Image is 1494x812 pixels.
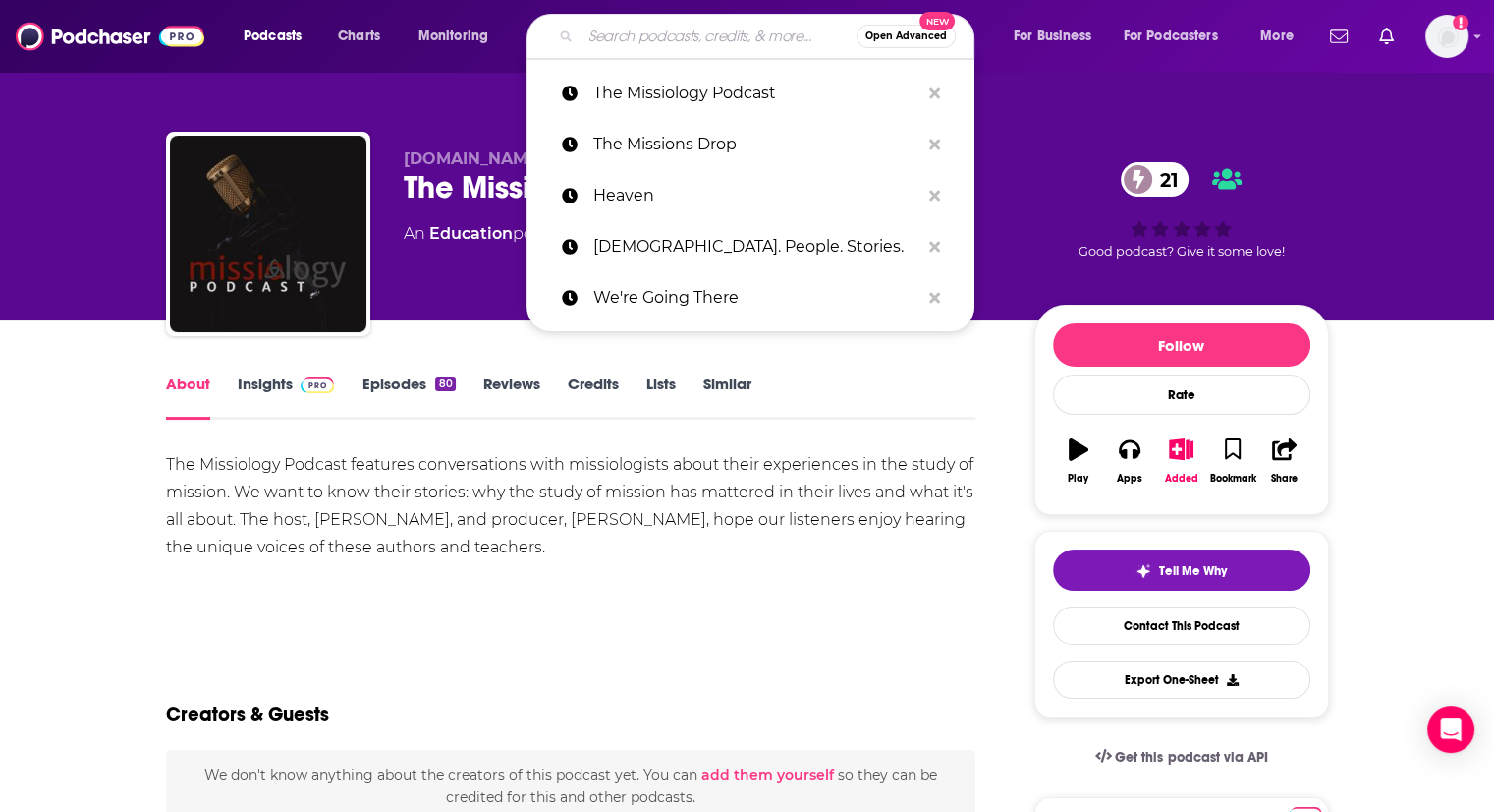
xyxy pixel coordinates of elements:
a: The Missiology Podcast [526,68,974,119]
span: Podcasts [244,23,302,50]
button: Play [1053,426,1104,496]
button: open menu [230,21,327,52]
a: About [166,375,210,420]
a: Charts [325,21,392,52]
a: Credits [568,375,619,420]
div: Share [1271,473,1298,485]
a: [DEMOGRAPHIC_DATA]. People. Stories. [526,221,974,272]
button: Open AdvancedNew [857,25,956,48]
a: The Missions Drop [526,119,974,170]
p: Heaven [593,170,919,221]
a: Education [429,224,513,243]
img: The Missiology Podcast [170,136,366,332]
p: The Missions Drop [593,119,919,170]
button: Bookmark [1207,426,1258,496]
span: Monitoring [418,23,488,50]
button: open menu [1000,21,1116,52]
button: add them yourself [701,767,834,783]
p: God. People. Stories. [593,221,919,272]
div: 80 [435,377,455,391]
a: Similar [703,375,751,420]
p: We're Going There [593,272,919,323]
img: Podchaser - Follow, Share and Rate Podcasts [16,18,204,55]
span: We don't know anything about the creators of this podcast yet . You can so they can be credited f... [204,766,937,805]
img: tell me why sparkle [1135,563,1151,579]
div: Rate [1053,375,1310,415]
a: Reviews [483,375,540,420]
div: An podcast [404,222,576,246]
a: We're Going There [526,272,974,323]
span: New [919,12,955,30]
div: Apps [1117,473,1142,485]
a: Show notifications dropdown [1322,20,1356,53]
span: Get this podcast via API [1115,749,1267,766]
span: Tell Me Why [1159,563,1227,579]
svg: Add a profile image [1453,15,1468,30]
h2: Creators & Guests [166,702,329,726]
span: For Business [1014,23,1091,50]
a: Episodes80 [361,375,455,420]
span: Charts [338,23,380,50]
img: Podchaser Pro [301,377,335,393]
span: 21 [1140,162,1189,197]
div: The Missiology Podcast features conversations with missiologists about their experiences in the s... [166,451,976,561]
span: Open Advanced [865,31,947,41]
button: Show profile menu [1425,15,1468,58]
button: Export One-Sheet [1053,661,1310,699]
button: Share [1258,426,1309,496]
div: Search podcasts, credits, & more... [545,14,993,59]
button: tell me why sparkleTell Me Why [1053,550,1310,591]
a: Show notifications dropdown [1371,20,1402,53]
a: Contact This Podcast [1053,607,1310,645]
a: Heaven [526,170,974,221]
button: Added [1155,426,1206,496]
span: Logged in as Lydia_Gustafson [1425,15,1468,58]
span: [DOMAIN_NAME] [404,149,544,168]
p: The Missiology Podcast [593,68,919,119]
span: More [1260,23,1294,50]
span: Good podcast? Give it some love! [1079,244,1285,259]
a: 21 [1121,162,1189,197]
div: Open Intercom Messenger [1427,706,1474,753]
img: User Profile [1425,15,1468,58]
div: Added [1165,473,1198,485]
div: Bookmark [1209,473,1255,485]
a: InsightsPodchaser Pro [238,375,335,420]
input: Search podcasts, credits, & more... [581,21,857,52]
button: open menu [1246,21,1318,52]
span: For Podcasters [1124,23,1218,50]
button: Apps [1104,426,1155,496]
button: open menu [405,21,514,52]
button: open menu [1111,21,1246,52]
button: Follow [1053,323,1310,367]
a: Get this podcast via API [1079,733,1284,782]
div: Play [1068,473,1088,485]
div: 21Good podcast? Give it some love! [1034,149,1329,271]
a: Lists [646,375,676,420]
